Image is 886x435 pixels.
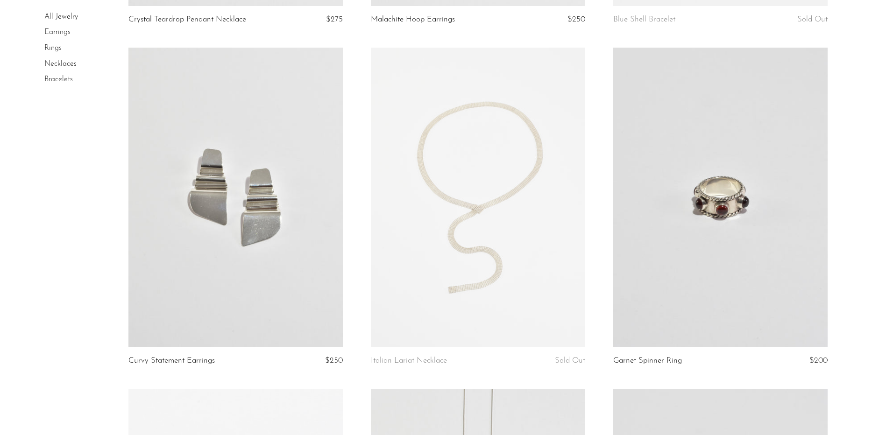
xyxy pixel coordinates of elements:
a: Malachite Hoop Earrings [371,15,455,24]
a: Garnet Spinner Ring [613,357,682,365]
span: $200 [809,357,828,365]
a: Crystal Teardrop Pendant Necklace [128,15,246,24]
span: $250 [567,15,585,23]
a: Rings [44,44,62,52]
span: Sold Out [555,357,585,365]
a: Earrings [44,29,71,36]
span: $275 [326,15,343,23]
a: Bracelets [44,76,73,83]
a: Blue Shell Bracelet [613,15,675,24]
a: Necklaces [44,60,77,68]
a: Curvy Statement Earrings [128,357,215,365]
a: Italian Lariat Necklace [371,357,447,365]
a: All Jewelry [44,13,78,21]
span: Sold Out [797,15,828,23]
span: $250 [325,357,343,365]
